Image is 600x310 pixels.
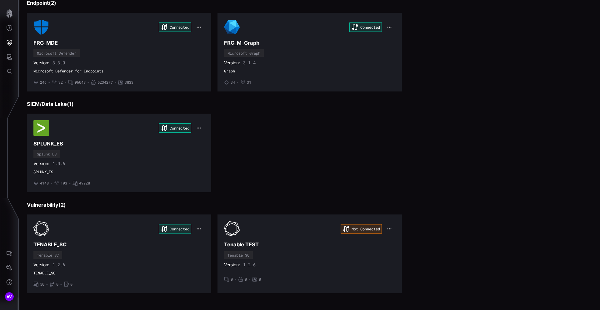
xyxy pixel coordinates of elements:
span: • [87,80,89,85]
img: Tenable SC [33,221,49,237]
div: Connected [349,22,382,32]
span: SPLUNK_ES [33,170,205,175]
span: 0 [70,282,72,287]
span: • [48,80,50,85]
img: Tenable SC [224,221,240,237]
span: 5234277 [97,80,113,85]
span: Graph [224,69,395,74]
div: Connected [159,22,191,32]
span: TENABLE_SC [33,271,205,276]
span: • [46,282,48,287]
h3: FRG_MDE [33,40,205,46]
span: 32 [58,80,63,85]
span: 1.2.6 [243,262,256,268]
span: Version: [224,262,240,268]
span: Microsoft Defender for Endpoints [33,69,205,74]
span: 50 [40,282,44,287]
h3: SPLUNK_ES [33,140,205,147]
span: 34 [231,80,235,85]
h3: Vulnerability ( 2 ) [27,202,592,208]
span: • [114,80,117,85]
span: 246 [40,80,47,85]
span: 49928 [79,181,90,186]
img: Microsoft Graph [224,19,240,35]
span: Version: [33,262,49,268]
span: 0 [259,277,261,282]
h3: FRG_M_Graph [224,40,395,46]
span: 96048 [75,80,86,85]
h3: TENABLE_SC [33,241,205,248]
span: 1.2.6 [52,262,65,268]
span: 0 [245,277,247,282]
span: 3.1.4 [243,60,256,66]
span: • [237,80,239,85]
span: Version: [33,60,49,66]
img: Microsoft Defender [33,19,49,35]
span: 31 [247,80,251,85]
span: • [234,277,237,282]
h3: SIEM/Data Lake ( 1 ) [27,101,592,107]
span: • [248,277,251,282]
div: Not Connected [341,224,382,234]
span: 0 [231,277,233,282]
div: Microsoft Graph [227,51,260,55]
h3: Tenable TEST [224,241,395,248]
span: 3.3.0 [52,60,65,66]
span: • [69,181,71,186]
div: Tenable SC [227,253,249,257]
div: Connected [159,123,191,133]
span: 0 [56,282,58,287]
span: Version: [224,60,240,66]
div: Connected [159,224,191,234]
span: 4148 [40,181,49,186]
span: • [64,80,67,85]
button: AV [0,289,18,304]
div: Microsoft Defender [37,51,76,55]
span: 1.0.6 [52,161,65,166]
div: Splunk ES [37,152,57,156]
span: 193 [61,181,67,186]
div: Tenable SC [37,253,59,257]
span: 3833 [125,80,133,85]
span: • [60,282,62,287]
span: AV [7,293,12,300]
img: Splunk ES [33,120,49,136]
span: Version: [33,161,49,166]
span: • [50,181,52,186]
